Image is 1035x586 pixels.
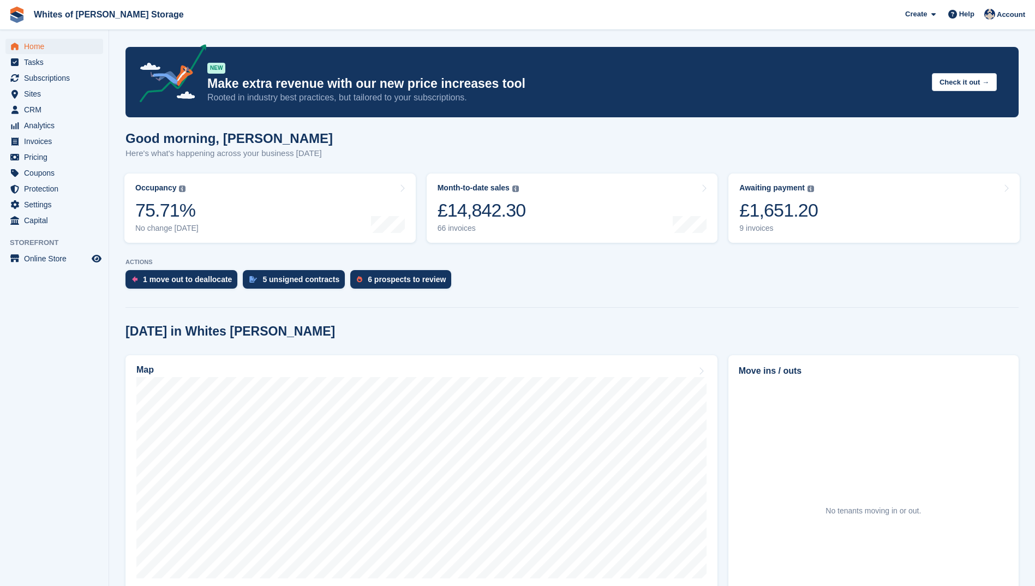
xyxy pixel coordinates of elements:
img: icon-info-grey-7440780725fd019a000dd9b08b2336e03edf1995a4989e88bcd33f0948082b44.svg [512,186,519,192]
p: Make extra revenue with our new price increases tool [207,76,923,92]
a: menu [5,134,103,149]
a: menu [5,102,103,117]
span: Storefront [10,237,109,248]
div: Awaiting payment [739,183,805,193]
h2: Map [136,365,154,375]
a: menu [5,70,103,86]
a: menu [5,165,103,181]
a: menu [5,55,103,70]
h2: Move ins / outs [739,364,1008,378]
a: 1 move out to deallocate [125,270,243,294]
a: Month-to-date sales £14,842.30 66 invoices [427,174,718,243]
div: No tenants moving in or out. [825,505,921,517]
span: Pricing [24,150,89,165]
button: Check it out → [932,73,997,91]
p: Rooted in industry best practices, but tailored to your subscriptions. [207,92,923,104]
div: 9 invoices [739,224,818,233]
a: Awaiting payment £1,651.20 9 invoices [728,174,1020,243]
img: contract_signature_icon-13c848040528278c33f63329250d36e43548de30e8caae1d1a13099fd9432cc5.svg [249,276,257,283]
div: £1,651.20 [739,199,818,222]
span: Subscriptions [24,70,89,86]
p: Here's what's happening across your business [DATE] [125,147,333,160]
a: Occupancy 75.71% No change [DATE] [124,174,416,243]
span: Coupons [24,165,89,181]
p: ACTIONS [125,259,1019,266]
span: Create [905,9,927,20]
span: Account [997,9,1025,20]
div: No change [DATE] [135,224,199,233]
div: Occupancy [135,183,176,193]
span: Capital [24,213,89,228]
div: Month-to-date sales [438,183,510,193]
img: Wendy [984,9,995,20]
img: icon-info-grey-7440780725fd019a000dd9b08b2336e03edf1995a4989e88bcd33f0948082b44.svg [807,186,814,192]
h1: Good morning, [PERSON_NAME] [125,131,333,146]
a: menu [5,118,103,133]
a: menu [5,86,103,101]
a: Preview store [90,252,103,265]
img: move_outs_to_deallocate_icon-f764333ba52eb49d3ac5e1228854f67142a1ed5810a6f6cc68b1a99e826820c5.svg [132,276,137,283]
span: Online Store [24,251,89,266]
span: Analytics [24,118,89,133]
span: Tasks [24,55,89,70]
a: Whites of [PERSON_NAME] Storage [29,5,188,23]
div: 66 invoices [438,224,526,233]
a: 6 prospects to review [350,270,457,294]
div: NEW [207,63,225,74]
span: Home [24,39,89,54]
span: Settings [24,197,89,212]
h2: [DATE] in Whites [PERSON_NAME] [125,324,335,339]
div: 1 move out to deallocate [143,275,232,284]
div: 5 unsigned contracts [262,275,339,284]
a: menu [5,181,103,196]
img: icon-info-grey-7440780725fd019a000dd9b08b2336e03edf1995a4989e88bcd33f0948082b44.svg [179,186,186,192]
img: stora-icon-8386f47178a22dfd0bd8f6a31ec36ba5ce8667c1dd55bd0f319d3a0aa187defe.svg [9,7,25,23]
span: Invoices [24,134,89,149]
a: 5 unsigned contracts [243,270,350,294]
div: 75.71% [135,199,199,222]
span: CRM [24,102,89,117]
a: menu [5,251,103,266]
img: prospect-51fa495bee0391a8d652442698ab0144808aea92771e9ea1ae160a38d050c398.svg [357,276,362,283]
img: price-adjustments-announcement-icon-8257ccfd72463d97f412b2fc003d46551f7dbcb40ab6d574587a9cd5c0d94... [130,44,207,106]
span: Help [959,9,974,20]
a: menu [5,39,103,54]
span: Sites [24,86,89,101]
div: 6 prospects to review [368,275,446,284]
a: menu [5,150,103,165]
a: menu [5,213,103,228]
span: Protection [24,181,89,196]
div: £14,842.30 [438,199,526,222]
a: menu [5,197,103,212]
